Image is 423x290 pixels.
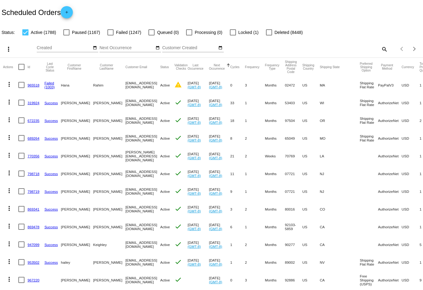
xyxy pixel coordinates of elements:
[28,243,39,247] a: 947099
[160,243,170,247] span: Active
[285,200,302,218] mat-cell: 80016
[265,76,285,94] mat-cell: Months
[125,94,160,112] mat-cell: [EMAIL_ADDRESS][DOMAIN_NAME]
[245,147,265,165] mat-cell: 2
[209,138,222,142] a: (GMT-8)
[209,209,222,213] a: (GMT-8)
[160,207,170,211] span: Active
[285,218,302,236] mat-cell: 92103-5859
[160,189,170,193] span: Active
[6,222,13,230] mat-icon: more_vert
[160,101,170,105] span: Active
[230,94,245,112] mat-cell: 33
[302,200,320,218] mat-cell: US
[360,94,378,112] mat-cell: Shipping Flat Rate
[188,156,201,160] a: (GMT-8)
[320,218,360,236] mat-cell: CA
[125,218,160,236] mat-cell: [EMAIL_ADDRESS][DOMAIN_NAME]
[320,182,360,200] mat-cell: NJ
[28,189,39,193] a: 798719
[265,64,279,70] button: Change sorting for FrequencyType
[125,182,160,200] mat-cell: [EMAIL_ADDRESS][DOMAIN_NAME]
[302,64,314,70] button: Change sorting for ShippingCountry
[402,165,420,182] mat-cell: USD
[188,262,201,266] a: (GMT-8)
[125,236,160,253] mat-cell: [EMAIL_ADDRESS][DOMAIN_NAME]
[245,112,265,129] mat-cell: 1
[2,6,73,18] h2: Scheduled Orders
[402,94,420,112] mat-cell: USD
[72,29,100,36] span: Paused (1167)
[245,165,265,182] mat-cell: 1
[209,271,230,289] mat-cell: [DATE]
[230,200,245,218] mat-cell: 3
[160,154,170,158] span: Active
[230,218,245,236] mat-cell: 6
[209,76,230,94] mat-cell: [DATE]
[302,147,320,165] mat-cell: US
[160,65,169,69] button: Change sorting for Status
[93,64,120,70] button: Change sorting for CustomerLastName
[320,129,360,147] mat-cell: MO
[160,278,170,282] span: Active
[160,119,170,123] span: Active
[28,260,39,264] a: 953502
[285,112,302,129] mat-cell: 97504
[93,46,97,50] mat-icon: date_range
[188,147,209,165] mat-cell: [DATE]
[174,134,182,141] mat-icon: check
[302,76,320,94] mat-cell: US
[209,244,222,248] a: (GMT-8)
[174,276,182,283] mat-icon: check
[209,174,222,178] a: (GMT-8)
[188,120,201,124] a: (GMT-8)
[265,200,285,218] mat-cell: Months
[402,253,420,271] mat-cell: USD
[44,101,58,105] a: Success
[285,147,302,165] mat-cell: 70769
[265,147,285,165] mat-cell: Weeks
[174,81,182,88] mat-icon: warning
[245,129,265,147] mat-cell: 2
[230,271,245,289] mat-cell: 0
[188,227,201,231] a: (GMT-8)
[116,29,141,36] span: Failed (1247)
[378,200,402,218] mat-cell: AuthorizeNet
[209,253,230,271] mat-cell: [DATE]
[44,207,58,211] a: Success
[188,244,201,248] a: (GMT-8)
[6,134,13,141] mat-icon: more_vert
[245,182,265,200] mat-cell: 1
[265,271,285,289] mat-cell: Months
[125,271,160,289] mat-cell: [EMAIL_ADDRESS][DOMAIN_NAME]
[28,136,39,140] a: 689264
[209,200,230,218] mat-cell: [DATE]
[402,218,420,236] mat-cell: USD
[360,129,378,147] mat-cell: Shipping Flat Rate
[238,29,259,36] span: Locked (1)
[44,172,58,176] a: Success
[230,253,245,271] mat-cell: 1
[31,29,56,36] span: Active (1788)
[285,94,302,112] mat-cell: 53403
[320,271,360,289] mat-cell: CA
[6,240,13,248] mat-icon: more_vert
[275,29,303,36] span: Deleted (8448)
[302,218,320,236] mat-cell: US
[265,94,285,112] mat-cell: Months
[28,65,30,69] button: Change sorting for Id
[93,218,125,236] mat-cell: [PERSON_NAME]
[209,103,222,107] a: (GMT-8)
[125,76,160,94] mat-cell: [EMAIL_ADDRESS][DOMAIN_NAME]
[174,152,182,159] mat-icon: check
[61,236,93,253] mat-cell: [PERSON_NAME]
[188,103,201,107] a: (GMT-8)
[302,129,320,147] mat-cell: US
[302,165,320,182] mat-cell: US
[209,129,230,147] mat-cell: [DATE]
[265,236,285,253] mat-cell: Months
[188,200,209,218] mat-cell: [DATE]
[44,154,58,158] a: Success
[160,136,170,140] span: Active
[174,116,182,124] mat-icon: check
